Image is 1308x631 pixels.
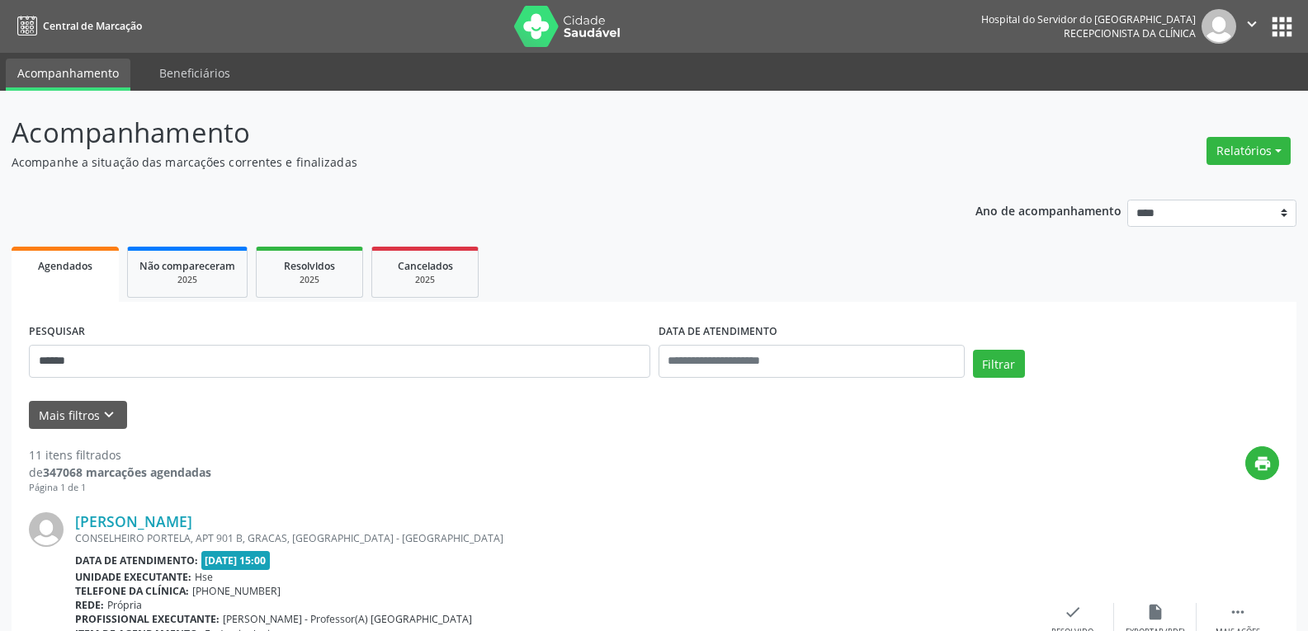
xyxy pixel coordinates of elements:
i: check [1064,603,1082,621]
button: apps [1268,12,1296,41]
p: Acompanhe a situação das marcações correntes e finalizadas [12,153,911,171]
b: Rede: [75,598,104,612]
p: Ano de acompanhamento [975,200,1121,220]
a: Beneficiários [148,59,242,87]
button:  [1236,9,1268,44]
a: Acompanhamento [6,59,130,91]
div: Hospital do Servidor do [GEOGRAPHIC_DATA] [981,12,1196,26]
span: [DATE] 15:00 [201,551,271,570]
span: Resolvidos [284,259,335,273]
div: 11 itens filtrados [29,446,211,464]
span: Própria [107,598,142,612]
i:  [1243,15,1261,33]
button: Filtrar [973,350,1025,378]
button: Mais filtroskeyboard_arrow_down [29,401,127,430]
i: insert_drive_file [1146,603,1164,621]
div: 2025 [268,274,351,286]
a: [PERSON_NAME] [75,512,192,530]
label: DATA DE ATENDIMENTO [659,319,777,345]
b: Telefone da clínica: [75,584,189,598]
i: print [1254,454,1272,473]
span: Cancelados [398,259,453,273]
button: print [1245,446,1279,480]
label: PESQUISAR [29,319,85,345]
img: img [1202,9,1236,44]
span: Hse [195,570,213,584]
i:  [1229,603,1247,621]
b: Profissional executante: [75,612,220,626]
img: img [29,512,64,547]
i: keyboard_arrow_down [100,406,118,424]
div: 2025 [384,274,466,286]
span: [PHONE_NUMBER] [192,584,281,598]
b: Unidade executante: [75,570,191,584]
strong: 347068 marcações agendadas [43,464,211,480]
div: 2025 [139,274,235,286]
div: CONSELHEIRO PORTELA, APT 901 B, GRACAS, [GEOGRAPHIC_DATA] - [GEOGRAPHIC_DATA] [75,531,1032,545]
span: Não compareceram [139,259,235,273]
p: Acompanhamento [12,112,911,153]
span: Recepcionista da clínica [1064,26,1196,40]
button: Relatórios [1206,137,1291,165]
span: [PERSON_NAME] - Professor(A) [GEOGRAPHIC_DATA] [223,612,472,626]
div: Página 1 de 1 [29,481,211,495]
span: Central de Marcação [43,19,142,33]
a: Central de Marcação [12,12,142,40]
span: Agendados [38,259,92,273]
b: Data de atendimento: [75,553,198,567]
div: de [29,464,211,481]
